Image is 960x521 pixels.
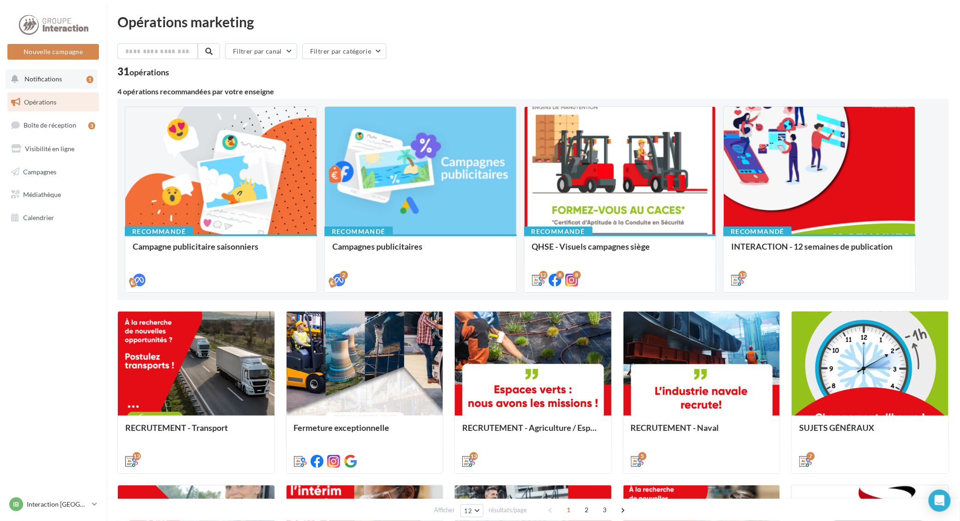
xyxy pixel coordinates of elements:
[125,423,267,441] div: RECRUTEMENT - Transport
[731,242,908,260] div: INTERACTION - 12 semaines de publication
[723,227,792,237] div: Recommandé
[6,115,101,135] a: Boîte de réception3
[929,490,951,512] div: Open Intercom Messenger
[23,190,61,198] span: Médiathèque
[524,227,593,237] div: Recommandé
[539,271,548,279] div: 12
[6,185,101,204] a: Médiathèque
[302,43,386,59] button: Filtrer par catégorie
[117,67,169,77] div: 31
[117,15,949,29] div: Opérations marketing
[117,88,949,95] div: 4 opérations recommandées par votre enseigne
[7,44,99,60] button: Nouvelle campagne
[6,69,97,89] button: Notifications 1
[799,423,941,441] div: SUJETS GÉNÉRAUX
[807,452,815,460] div: 7
[573,271,581,279] div: 8
[462,423,604,441] div: RECRUTEMENT - Agriculture / Espaces verts
[133,242,309,260] div: Campagne publicitaire saisonniers
[13,500,19,509] span: IB
[27,500,88,509] p: Interaction [GEOGRAPHIC_DATA]
[6,162,101,182] a: Campagnes
[133,452,141,460] div: 13
[561,503,576,517] span: 1
[597,503,612,517] span: 3
[324,227,393,237] div: Recommandé
[638,452,647,460] div: 5
[129,68,169,76] div: opérations
[532,242,709,260] div: QHSE - Visuels campagnes siège
[465,507,472,515] span: 12
[6,139,101,159] a: Visibilité en ligne
[88,122,95,129] div: 3
[23,167,56,175] span: Campagnes
[7,496,99,513] a: IB Interaction [GEOGRAPHIC_DATA]
[294,423,436,441] div: Fermeture exceptionnelle
[24,75,62,83] span: Notifications
[332,242,509,260] div: Campagnes publicitaires
[25,145,74,153] span: Visibilité en ligne
[739,271,747,279] div: 12
[556,271,564,279] div: 8
[24,98,56,106] span: Opérations
[6,92,101,112] a: Opérations
[631,423,773,441] div: RECRUTEMENT - Naval
[225,43,297,59] button: Filtrer par canal
[340,271,348,279] div: 2
[470,452,478,460] div: 13
[125,227,193,237] div: Recommandé
[434,506,455,515] span: Afficher
[86,76,93,83] div: 1
[6,208,101,227] a: Calendrier
[460,504,484,517] button: 12
[24,121,76,129] span: Boîte de réception
[23,214,54,221] span: Calendrier
[579,503,594,517] span: 2
[489,506,527,515] span: résultats/page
